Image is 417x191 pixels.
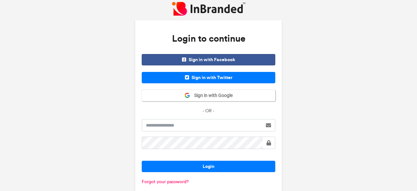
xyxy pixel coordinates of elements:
[142,54,275,65] span: Sign in with Facebook
[142,27,275,51] h3: Login to continue
[142,161,275,172] button: Login
[172,2,245,15] img: InBranded Logo
[142,179,189,184] a: Forgot your password?
[142,72,275,83] span: Sign in with Twitter
[142,90,275,101] button: Sign in with Google
[142,108,275,114] p: - OR -
[190,92,233,99] span: Sign in with Google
